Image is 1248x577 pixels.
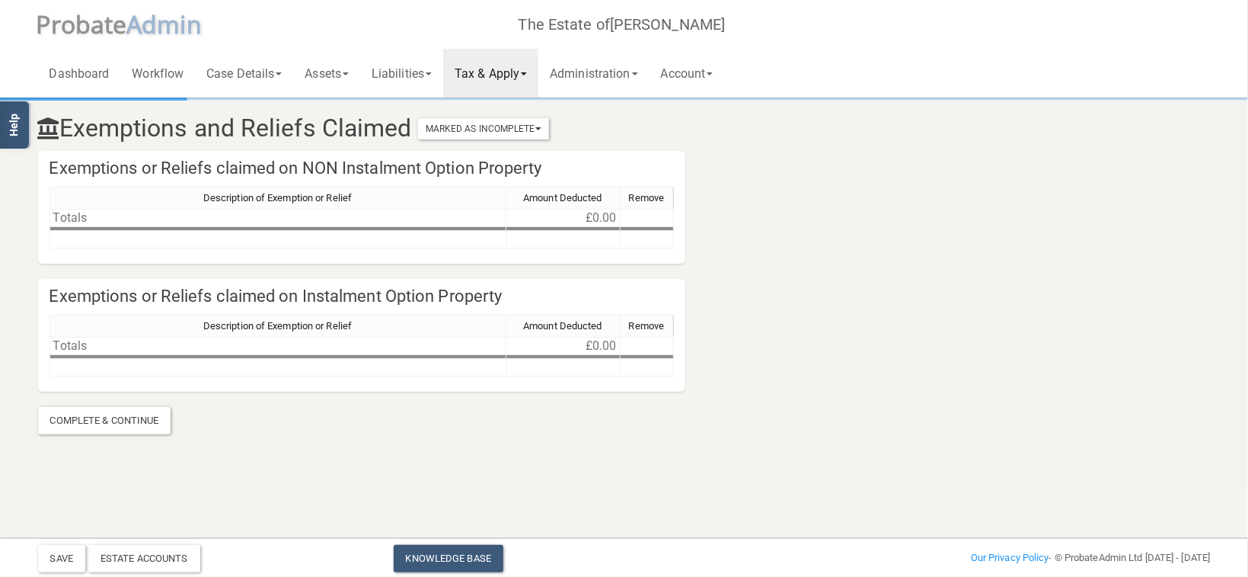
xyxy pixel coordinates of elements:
[523,192,602,204] span: Amount Deducted
[38,407,171,434] div: Complete & Continue
[38,49,121,98] a: Dashboard
[27,115,824,142] h3: Exemptions and Reliefs Claimed
[650,49,725,98] a: Account
[418,118,549,139] button: Marked As Incomplete
[971,552,1049,563] a: Our Privacy Policy
[506,337,621,355] td: £0.00
[360,49,443,98] a: Liabilities
[126,8,202,40] span: A
[443,49,538,98] a: Tax & Apply
[506,209,621,227] td: £0.00
[88,545,200,572] div: Estate Accounts
[538,49,649,98] a: Administration
[394,545,503,572] a: Knowledge Base
[523,320,602,332] span: Amount Deducted
[120,49,195,98] a: Workflow
[629,192,665,204] span: Remove
[142,8,201,40] span: dmin
[195,49,293,98] a: Case Details
[49,209,506,227] td: Totals
[38,545,85,572] button: Save
[823,549,1221,567] div: - © ProbateAdmin Ltd [DATE] - [DATE]
[38,279,685,315] h4: Exemptions or Reliefs claimed on Instalment Option Property
[49,337,506,355] td: Totals
[629,320,665,332] span: Remove
[51,8,127,40] span: robate
[37,8,127,40] span: P
[203,192,352,204] span: Description of Exemption or Relief
[38,151,685,187] h4: Exemptions or Reliefs claimed on NON Instalment Option Property
[293,49,360,98] a: Assets
[203,320,352,332] span: Description of Exemption or Relief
